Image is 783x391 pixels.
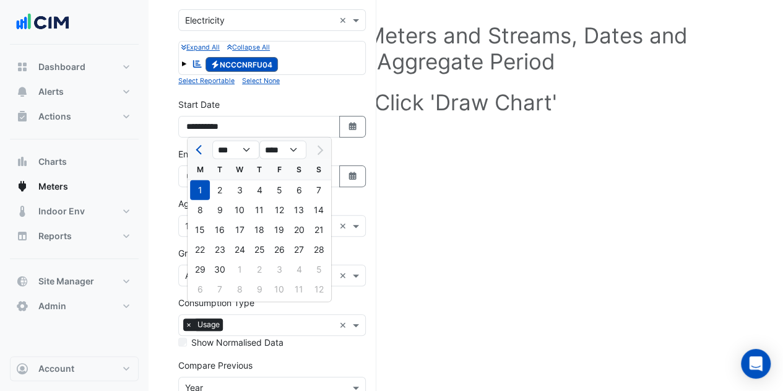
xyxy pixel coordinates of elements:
button: Alerts [10,79,139,104]
div: Friday, September 5, 2025 [269,180,289,200]
div: Tuesday, September 16, 2025 [210,220,230,240]
div: 5 [269,180,289,200]
div: Saturday, September 27, 2025 [289,240,309,260]
div: M [190,160,210,180]
div: Friday, September 26, 2025 [269,240,289,260]
div: Tuesday, September 23, 2025 [210,240,230,260]
button: Meters [10,174,139,199]
div: 21 [309,220,329,240]
div: 17 [230,220,249,240]
span: Reports [38,230,72,242]
span: Actions [38,110,71,123]
button: Dashboard [10,55,139,79]
div: 19 [269,220,289,240]
span: Usage [194,319,223,331]
button: Reports [10,224,139,248]
button: Charts [10,149,139,174]
span: Meters [38,180,68,193]
div: 22 [190,240,210,260]
div: Monday, September 29, 2025 [190,260,210,279]
button: Account [10,356,139,381]
div: Tuesday, September 9, 2025 [210,200,230,220]
span: Alerts [38,86,64,98]
div: Sunday, September 21, 2025 [309,220,329,240]
button: Expand All [181,42,220,53]
div: 24 [230,240,249,260]
div: 1 [190,180,210,200]
span: Site Manager [38,275,94,288]
div: Sunday, September 28, 2025 [309,240,329,260]
div: Thursday, September 25, 2025 [249,240,269,260]
app-icon: Indoor Env [16,205,28,217]
div: 14 [309,200,329,220]
span: × [183,319,194,331]
div: T [210,160,230,180]
div: 11 [249,200,269,220]
div: Thursday, September 4, 2025 [249,180,269,200]
div: Sunday, September 7, 2025 [309,180,329,200]
div: Monday, September 22, 2025 [190,240,210,260]
span: NCCCNRFU04 [205,57,279,72]
div: 3 [230,180,249,200]
div: 30 [210,260,230,279]
div: Tuesday, September 2, 2025 [210,180,230,200]
button: Collapse All [227,42,270,53]
app-icon: Meters [16,180,28,193]
app-icon: Charts [16,156,28,168]
div: Thursday, September 11, 2025 [249,200,269,220]
button: Select None [242,75,280,86]
app-icon: Actions [16,110,28,123]
fa-icon: Select Date [347,171,358,182]
label: Consumption Type [178,296,254,309]
div: 20 [289,220,309,240]
button: Actions [10,104,139,129]
div: Wednesday, September 3, 2025 [230,180,249,200]
div: Friday, September 19, 2025 [269,220,289,240]
span: Clear [339,14,350,27]
div: W [230,160,249,180]
div: F [269,160,289,180]
select: Select year [259,141,306,159]
div: 4 [249,180,269,200]
small: Select Reportable [178,77,235,85]
div: 8 [190,200,210,220]
div: T [249,160,269,180]
img: Company Logo [15,10,71,35]
div: 25 [249,240,269,260]
label: End Date [178,147,215,160]
div: Tuesday, September 30, 2025 [210,260,230,279]
h1: Select Site, Meters and Streams, Dates and Aggregate Period [198,22,733,74]
span: Clear [339,319,350,332]
div: 2 [210,180,230,200]
span: Account [38,362,74,375]
label: Start Date [178,98,220,111]
fa-icon: Select Date [347,121,358,132]
div: Thursday, September 18, 2025 [249,220,269,240]
button: Admin [10,294,139,319]
div: 26 [269,240,289,260]
button: Indoor Env [10,199,139,224]
div: Open Intercom Messenger [741,349,771,379]
div: Saturday, September 6, 2025 [289,180,309,200]
span: Dashboard [38,61,85,73]
label: Aggregate Period [178,197,250,210]
small: Collapse All [227,43,270,51]
span: Clear [339,219,350,232]
div: 10 [230,200,249,220]
span: Indoor Env [38,205,85,217]
small: Expand All [181,43,220,51]
span: Admin [38,300,66,312]
fa-icon: Electricity [210,59,220,69]
app-icon: Dashboard [16,61,28,73]
h1: Click 'Draw Chart' [198,89,733,115]
fa-icon: Reportable [192,58,203,69]
app-icon: Site Manager [16,275,28,288]
div: 16 [210,220,230,240]
div: Sunday, September 14, 2025 [309,200,329,220]
label: Show Normalised Data [191,336,283,349]
div: 12 [269,200,289,220]
div: Saturday, September 20, 2025 [289,220,309,240]
div: Friday, September 12, 2025 [269,200,289,220]
label: Group By [178,247,216,260]
div: S [309,160,329,180]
